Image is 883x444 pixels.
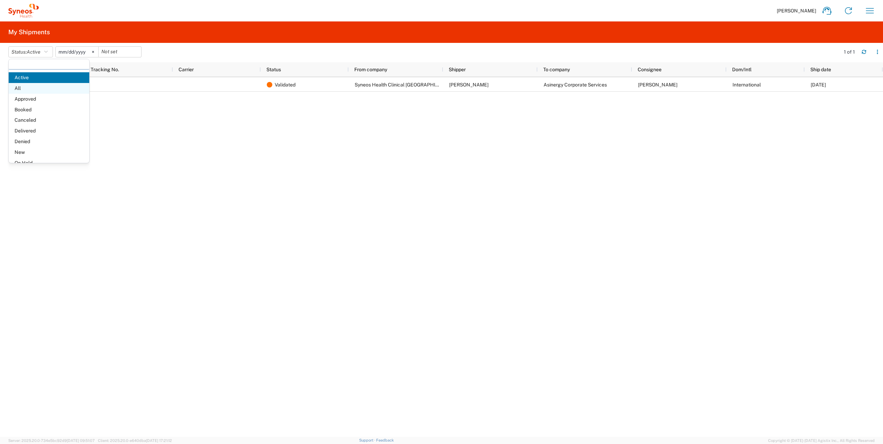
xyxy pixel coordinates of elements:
[638,82,677,87] span: Cristina Dionísio
[9,115,89,126] span: Canceled
[811,82,826,87] span: 10/07/2025
[179,67,194,72] span: Carrier
[9,136,89,147] span: Denied
[9,83,89,94] span: All
[56,47,98,57] input: Not set
[8,438,95,443] span: Server: 2025.20.0-734e5bc92d9
[275,77,295,92] span: Validated
[9,72,89,83] span: Active
[146,438,172,443] span: [DATE] 17:21:12
[8,46,53,57] button: Status:Active
[355,82,455,87] span: Syneos Health Clinical Spain
[543,67,570,72] span: To company
[449,67,466,72] span: Shipper
[810,67,831,72] span: Ship date
[91,67,119,72] span: Tracking No.
[354,67,387,72] span: From company
[359,438,376,442] a: Support
[9,158,89,168] span: On Hold
[9,104,89,115] span: Booked
[376,438,394,442] a: Feedback
[9,126,89,136] span: Delivered
[8,28,50,36] h2: My Shipments
[9,147,89,158] span: New
[27,49,40,55] span: Active
[98,438,172,443] span: Client: 2025.20.0-e640dba
[544,82,607,87] span: Asinergy Corporate Services
[266,67,281,72] span: Status
[67,438,95,443] span: [DATE] 09:51:07
[638,67,662,72] span: Consignee
[732,67,752,72] span: Dom/Intl
[99,47,141,57] input: Not set
[777,8,816,14] span: [PERSON_NAME]
[732,82,761,87] span: International
[9,94,89,104] span: Approved
[449,82,489,87] span: Kristi Gilbaugh
[844,49,856,55] div: 1 of 1
[768,437,875,444] span: Copyright © [DATE]-[DATE] Agistix Inc., All Rights Reserved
